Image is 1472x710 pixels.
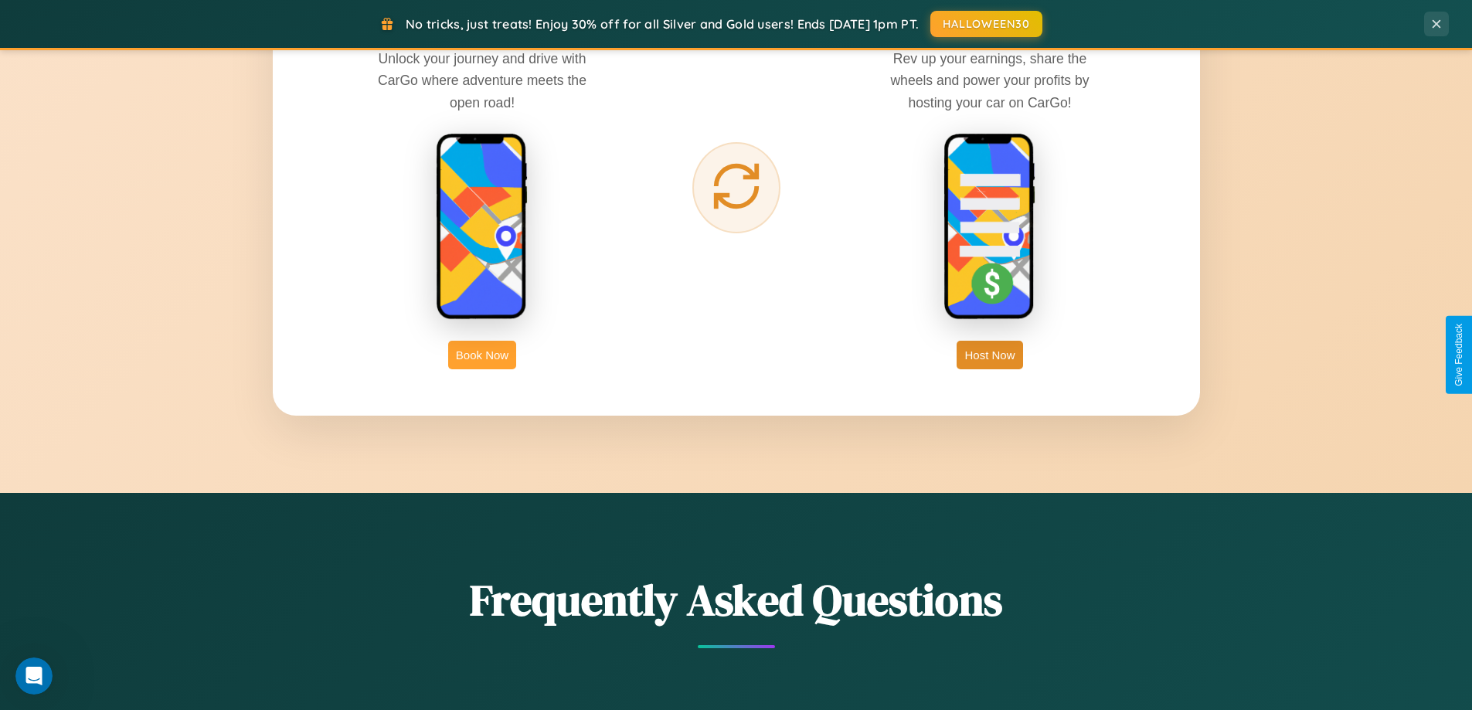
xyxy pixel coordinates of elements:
button: Book Now [448,341,516,369]
p: Rev up your earnings, share the wheels and power your profits by hosting your car on CarGo! [874,48,1106,113]
span: No tricks, just treats! Enjoy 30% off for all Silver and Gold users! Ends [DATE] 1pm PT. [406,16,919,32]
img: host phone [943,133,1036,321]
h2: Frequently Asked Questions [273,570,1200,630]
p: Unlock your journey and drive with CarGo where adventure meets the open road! [366,48,598,113]
button: HALLOWEEN30 [930,11,1042,37]
button: Host Now [957,341,1022,369]
iframe: Intercom live chat [15,657,53,695]
img: rent phone [436,133,529,321]
div: Give Feedback [1453,324,1464,386]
